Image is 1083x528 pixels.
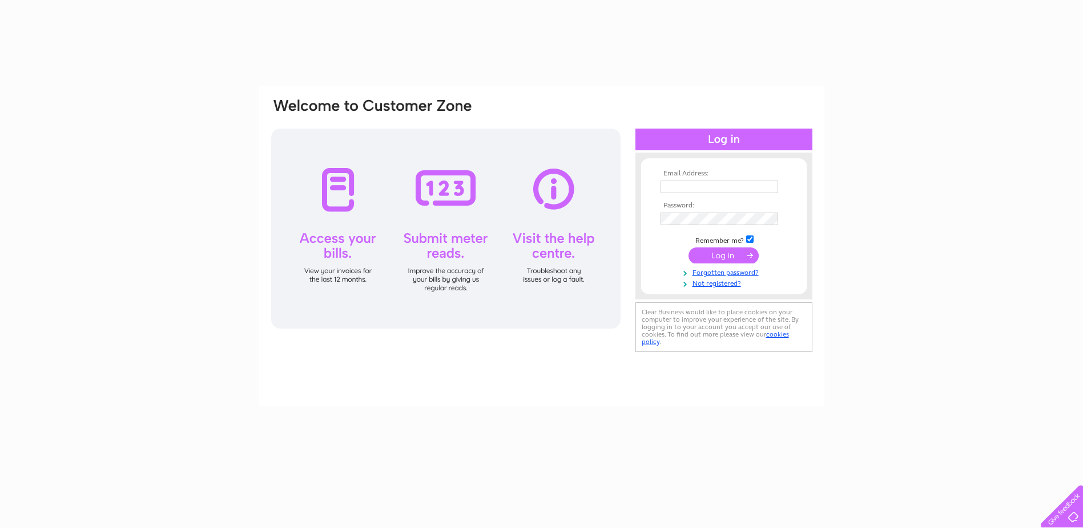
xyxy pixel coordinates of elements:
[689,247,759,263] input: Submit
[661,277,790,288] a: Not registered?
[642,330,789,346] a: cookies policy
[658,202,790,210] th: Password:
[635,302,812,352] div: Clear Business would like to place cookies on your computer to improve your experience of the sit...
[658,234,790,245] td: Remember me?
[661,266,790,277] a: Forgotten password?
[658,170,790,178] th: Email Address:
